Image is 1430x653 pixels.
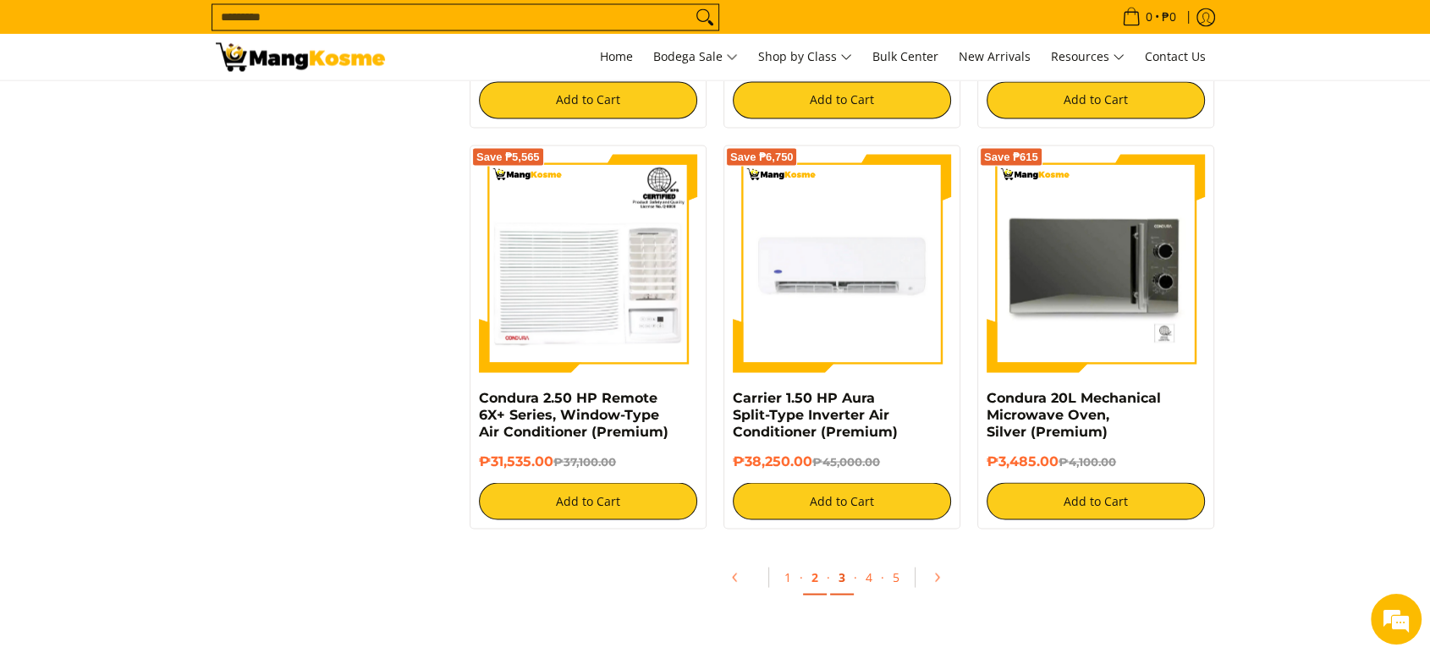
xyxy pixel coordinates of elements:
img: Condura 20L Mechanical Microwave Oven, Silver (Premium) [987,154,1205,372]
span: · [854,568,857,584]
img: Premium Deals: Best Premium Home Appliances Sale l Mang Kosme | Page 2 [216,42,385,71]
span: Save ₱6,750 [730,151,794,162]
del: ₱45,000.00 [812,454,880,468]
a: Home [591,34,641,80]
span: · [827,568,830,584]
span: ₱0 [1159,11,1179,23]
button: Add to Cart [987,81,1205,118]
a: New Arrivals [950,34,1039,80]
span: Save ₱615 [984,151,1038,162]
h6: ₱38,250.00 [733,453,951,469]
span: 0 [1143,11,1155,23]
a: Shop by Class [750,34,861,80]
a: Carrier 1.50 HP Aura Split-Type Inverter Air Conditioner (Premium) [733,389,898,439]
ul: Pagination [461,554,1223,608]
a: Condura 2.50 HP Remote 6X+ Series, Window-Type Air Conditioner (Premium) [479,389,668,439]
button: Add to Cart [733,482,951,519]
span: We're online! [98,213,234,384]
a: Contact Us [1136,34,1214,80]
a: Bodega Sale [645,34,746,80]
a: Resources [1042,34,1133,80]
button: Add to Cart [479,482,697,519]
textarea: Type your message and hit 'Enter' [8,462,322,521]
del: ₱37,100.00 [553,454,616,468]
span: New Arrivals [959,48,1031,64]
span: · [800,568,803,584]
a: Bulk Center [864,34,947,80]
span: Resources [1051,47,1125,68]
button: Search [691,4,718,30]
span: Save ₱5,565 [476,151,540,162]
img: Condura 2.50 HP Remote 6X+ Series, Window-Type Air Conditioner (Premium) [479,154,697,372]
span: Home [600,48,633,64]
a: Condura 20L Mechanical Microwave Oven, Silver (Premium) [987,389,1161,439]
nav: Main Menu [402,34,1214,80]
del: ₱4,100.00 [1059,454,1116,468]
h6: ₱31,535.00 [479,453,697,469]
a: 4 [857,560,881,593]
a: 3 [830,560,854,595]
span: Bulk Center [872,48,938,64]
span: Contact Us [1145,48,1206,64]
a: 2 [803,560,827,595]
a: 1 [776,560,800,593]
button: Add to Cart [479,81,697,118]
div: Chat with us now [88,95,284,117]
span: Bodega Sale [653,47,738,68]
img: Carrier 1.50 HP Aura Split-Type Inverter Air Conditioner (Premium) [733,154,951,372]
button: Add to Cart [987,482,1205,519]
h6: ₱3,485.00 [987,453,1205,469]
span: Shop by Class [758,47,852,68]
button: Add to Cart [733,81,951,118]
div: Minimize live chat window [278,8,318,49]
span: · [881,568,884,584]
a: 5 [884,560,908,593]
span: • [1117,8,1181,26]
